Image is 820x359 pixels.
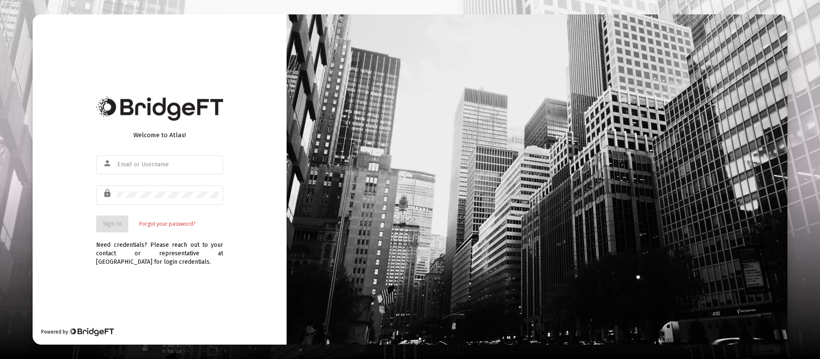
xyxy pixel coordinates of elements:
[69,328,113,336] img: Bridge Financial Technology Logo
[103,188,113,199] mat-icon: lock
[96,215,128,232] button: Sign In
[96,131,223,139] div: Welcome to Atlas!
[41,328,113,336] div: Powered by
[96,97,223,121] img: Bridge Financial Technology Logo
[139,220,195,228] a: Forgot your password?
[96,232,223,266] div: Need credentials? Please reach out to your contact or representative at [GEOGRAPHIC_DATA] for log...
[117,161,219,168] input: Email or Username
[103,158,113,168] mat-icon: person
[103,220,121,227] span: Sign In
